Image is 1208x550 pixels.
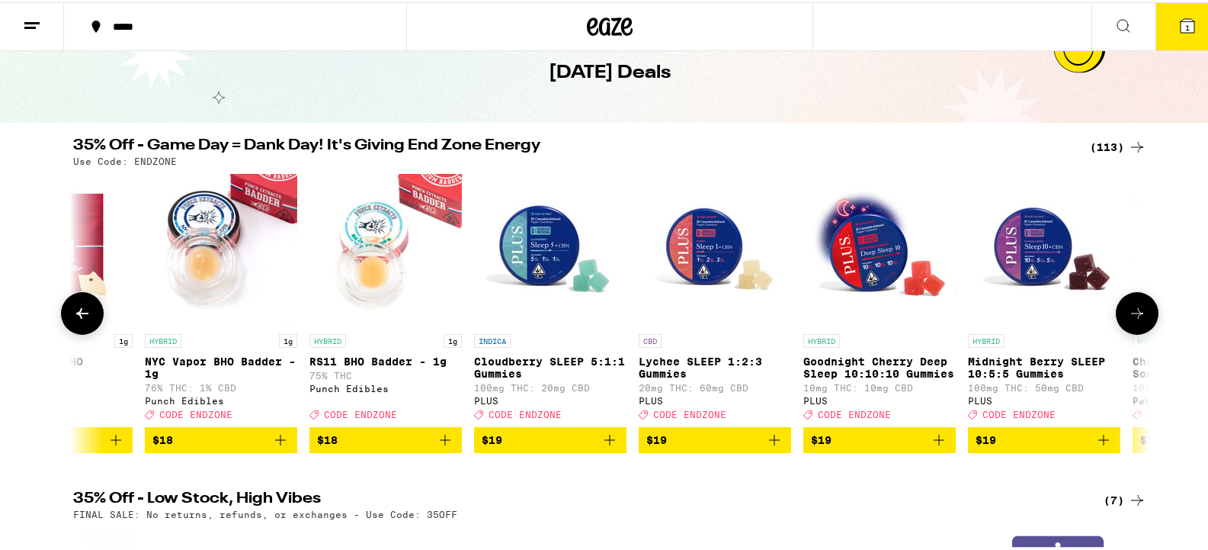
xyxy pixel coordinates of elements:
p: RS11 BHO Badder - 1g [309,353,462,365]
p: 10mg THC: 10mg CBD [803,381,956,391]
button: Add to bag [309,425,462,451]
a: Open page for Lychee SLEEP 1:2:3 Gummies from PLUS [639,172,791,425]
a: Open page for Goodnight Cherry Deep Sleep 10:10:10 Gummies from PLUS [803,172,956,425]
p: 20mg THC: 60mg CBD [639,381,791,391]
h2: 35% Off - Low Stock, High Vibes [73,489,1072,507]
span: CODE ENDZONE [159,407,232,417]
a: Open page for RS11 BHO Badder - 1g from Punch Edibles [309,172,462,425]
p: 1g [444,332,462,346]
p: Use Code: ENDZONE [73,154,177,164]
a: (113) [1090,136,1146,154]
p: FINAL SALE: No returns, refunds, or exchanges - Use Code: 35OFF [73,507,457,517]
div: Punch Edibles [145,394,297,404]
a: Open page for Midnight Berry SLEEP 10:5:5 Gummies from PLUS [968,172,1120,425]
p: NYC Vapor BHO Badder - 1g [145,353,297,378]
span: $19 [482,432,502,444]
img: PLUS - Midnight Berry SLEEP 10:5:5 Gummies [968,172,1120,324]
p: Lychee SLEEP 1:2:3 Gummies [639,353,791,378]
a: Open page for Cloudberry SLEEP 5:1:1 Gummies from PLUS [474,172,626,425]
p: HYBRID [309,332,346,346]
p: HYBRID [145,332,181,346]
span: 1 [1185,21,1190,30]
p: 75% THC [309,368,462,378]
p: INDICA [474,332,511,346]
p: HYBRID [968,332,1005,346]
div: PLUS [968,394,1120,404]
img: Punch Edibles - NYC Vapor BHO Badder - 1g [145,172,297,324]
div: PLUS [803,394,956,404]
span: CODE ENDZONE [489,407,562,417]
img: Punch Edibles - RS11 BHO Badder - 1g [309,172,462,324]
span: $19 [811,432,832,444]
button: Add to bag [145,425,297,451]
button: Add to bag [474,425,626,451]
a: (7) [1104,489,1146,507]
p: 1g [279,332,297,346]
span: CODE ENDZONE [324,407,397,417]
p: CBD [639,332,662,346]
img: PLUS - Cloudberry SLEEP 5:1:1 Gummies [474,172,626,324]
span: CODE ENDZONE [653,407,726,417]
p: Midnight Berry SLEEP 10:5:5 Gummies [968,353,1120,378]
span: $18 [152,432,173,444]
div: PLUS [474,394,626,404]
button: Add to bag [803,425,956,451]
span: CODE ENDZONE [982,407,1056,417]
span: Hi. Need any help? [9,11,110,23]
p: HYBRID [1133,332,1169,346]
div: PLUS [639,394,791,404]
span: $20 [1140,432,1161,444]
span: CODE ENDZONE [818,407,891,417]
span: $19 [976,432,996,444]
h1: [DATE] Deals [549,58,671,84]
a: Open page for NYC Vapor BHO Badder - 1g from Punch Edibles [145,172,297,425]
img: PLUS - Lychee SLEEP 1:2:3 Gummies [639,172,791,324]
span: $19 [646,432,667,444]
button: Add to bag [968,425,1120,451]
button: Add to bag [639,425,791,451]
img: PLUS - Goodnight Cherry Deep Sleep 10:10:10 Gummies [803,172,956,324]
p: Cloudberry SLEEP 5:1:1 Gummies [474,353,626,378]
span: $18 [317,432,338,444]
p: 100mg THC: 20mg CBD [474,381,626,391]
p: HYBRID [803,332,840,346]
p: 100mg THC: 50mg CBD [968,381,1120,391]
p: 76% THC: 1% CBD [145,381,297,391]
p: Goodnight Cherry Deep Sleep 10:10:10 Gummies [803,353,956,378]
h2: 35% Off - Game Day = Dank Day! It's Giving End Zone Energy [73,136,1072,154]
div: Punch Edibles [309,381,462,391]
p: 1g [114,332,133,346]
